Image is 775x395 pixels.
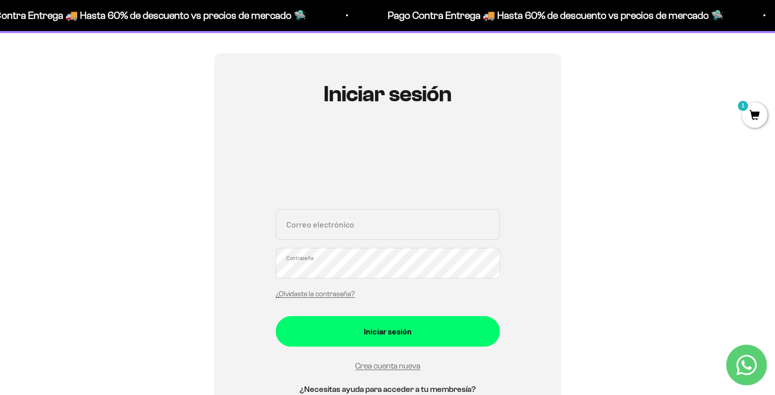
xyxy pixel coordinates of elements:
a: ¿Olvidaste la contraseña? [276,290,355,298]
p: Pago Contra Entrega 🚚 Hasta 60% de descuento vs precios de mercado 🛸 [384,7,719,23]
a: 1 [742,110,767,122]
h1: Iniciar sesión [276,82,500,106]
mark: 1 [737,100,749,112]
div: Iniciar sesión [296,325,479,338]
a: Crea cuenta nueva [355,361,420,370]
iframe: Social Login Buttons [276,136,500,197]
button: Iniciar sesión [276,316,500,347]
